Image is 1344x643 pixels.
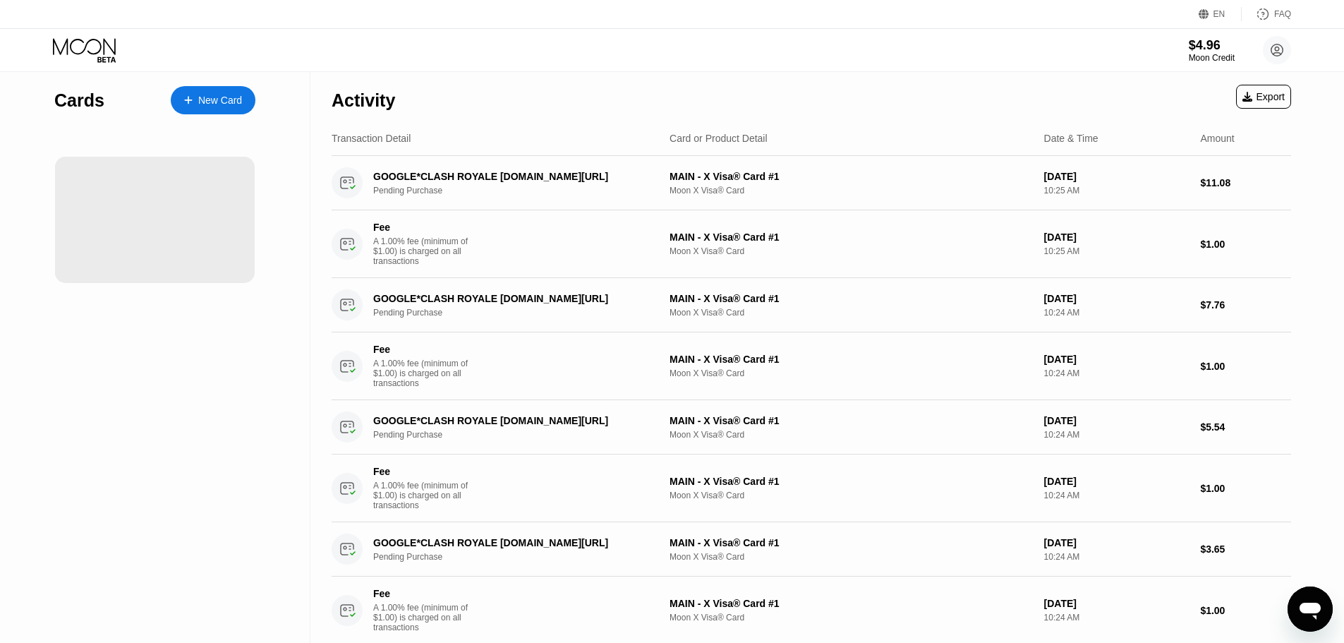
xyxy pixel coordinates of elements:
[1200,483,1291,494] div: $1.00
[1044,537,1189,548] div: [DATE]
[1044,415,1189,426] div: [DATE]
[670,537,1033,548] div: MAIN - X Visa® Card #1
[373,537,647,548] div: GOOGLE*CLASH ROYALE [DOMAIN_NAME][URL]
[670,552,1033,562] div: Moon X Visa® Card
[1044,232,1189,243] div: [DATE]
[54,90,104,111] div: Cards
[1200,361,1291,372] div: $1.00
[198,95,242,107] div: New Card
[670,613,1033,623] div: Moon X Visa® Card
[1213,9,1225,19] div: EN
[332,133,411,144] div: Transaction Detail
[373,430,667,440] div: Pending Purchase
[373,344,472,355] div: Fee
[1044,476,1189,487] div: [DATE]
[332,332,1291,400] div: FeeA 1.00% fee (minimum of $1.00) is charged on all transactionsMAIN - X Visa® Card #1Moon X Visa...
[670,232,1033,243] div: MAIN - X Visa® Card #1
[332,455,1291,522] div: FeeA 1.00% fee (minimum of $1.00) is charged on all transactionsMAIN - X Visa® Card #1Moon X Visa...
[1044,171,1189,182] div: [DATE]
[332,156,1291,210] div: GOOGLE*CLASH ROYALE [DOMAIN_NAME][URL]Pending PurchaseMAIN - X Visa® Card #1Moon X Visa® Card[DAT...
[1200,177,1291,188] div: $11.08
[1199,7,1242,21] div: EN
[670,171,1033,182] div: MAIN - X Visa® Card #1
[670,415,1033,426] div: MAIN - X Visa® Card #1
[1189,38,1235,53] div: $4.96
[1288,587,1333,632] iframe: Button to launch messaging window
[1044,186,1189,196] div: 10:25 AM
[670,354,1033,365] div: MAIN - X Visa® Card #1
[1044,308,1189,318] div: 10:24 AM
[1200,299,1291,311] div: $7.76
[1044,613,1189,623] div: 10:24 AM
[1044,552,1189,562] div: 10:24 AM
[332,400,1291,455] div: GOOGLE*CLASH ROYALE [DOMAIN_NAME][URL]Pending PurchaseMAIN - X Visa® Card #1Moon X Visa® Card[DAT...
[373,466,472,477] div: Fee
[670,598,1033,609] div: MAIN - X Visa® Card #1
[1044,598,1189,609] div: [DATE]
[373,588,472,599] div: Fee
[670,430,1033,440] div: Moon X Visa® Card
[670,133,768,144] div: Card or Product Detail
[1044,246,1189,256] div: 10:25 AM
[1044,354,1189,365] div: [DATE]
[1242,91,1285,102] div: Export
[332,90,395,111] div: Activity
[670,368,1033,378] div: Moon X Visa® Card
[670,308,1033,318] div: Moon X Visa® Card
[373,222,472,233] div: Fee
[1236,85,1291,109] div: Export
[373,552,667,562] div: Pending Purchase
[373,236,479,266] div: A 1.00% fee (minimum of $1.00) is charged on all transactions
[373,171,647,182] div: GOOGLE*CLASH ROYALE [DOMAIN_NAME][URL]
[670,293,1033,304] div: MAIN - X Visa® Card #1
[1189,38,1235,63] div: $4.96Moon Credit
[1200,133,1234,144] div: Amount
[670,491,1033,500] div: Moon X Visa® Card
[1044,368,1189,378] div: 10:24 AM
[332,522,1291,577] div: GOOGLE*CLASH ROYALE [DOMAIN_NAME][URL]Pending PurchaseMAIN - X Visa® Card #1Moon X Visa® Card[DAT...
[1274,9,1291,19] div: FAQ
[1200,605,1291,616] div: $1.00
[1044,293,1189,304] div: [DATE]
[373,603,479,632] div: A 1.00% fee (minimum of $1.00) is charged on all transactions
[171,86,255,114] div: New Card
[1200,239,1291,250] div: $1.00
[670,246,1033,256] div: Moon X Visa® Card
[373,415,647,426] div: GOOGLE*CLASH ROYALE [DOMAIN_NAME][URL]
[670,186,1033,196] div: Moon X Visa® Card
[1242,7,1291,21] div: FAQ
[373,186,667,196] div: Pending Purchase
[373,293,647,304] div: GOOGLE*CLASH ROYALE [DOMAIN_NAME][URL]
[670,476,1033,487] div: MAIN - X Visa® Card #1
[1200,421,1291,433] div: $5.54
[332,210,1291,278] div: FeeA 1.00% fee (minimum of $1.00) is charged on all transactionsMAIN - X Visa® Card #1Moon X Visa...
[373,481,479,510] div: A 1.00% fee (minimum of $1.00) is charged on all transactions
[1189,53,1235,63] div: Moon Credit
[1200,543,1291,555] div: $3.65
[1044,133,1098,144] div: Date & Time
[332,278,1291,332] div: GOOGLE*CLASH ROYALE [DOMAIN_NAME][URL]Pending PurchaseMAIN - X Visa® Card #1Moon X Visa® Card[DAT...
[373,359,479,388] div: A 1.00% fee (minimum of $1.00) is charged on all transactions
[1044,430,1189,440] div: 10:24 AM
[1044,491,1189,500] div: 10:24 AM
[373,308,667,318] div: Pending Purchase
